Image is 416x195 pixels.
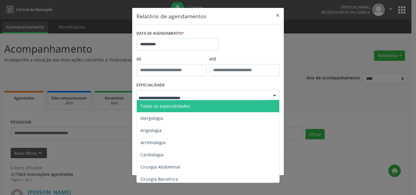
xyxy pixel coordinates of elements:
span: Cirurgia Bariatrica [140,176,178,182]
span: Cardiologia [140,152,164,158]
h5: Relatório de agendamentos [136,12,206,20]
label: ATÉ [210,55,280,64]
label: De [136,55,206,64]
button: Close [272,8,284,23]
label: DATA DE AGENDAMENTO [136,29,184,38]
span: Cirurgia Abdominal [140,164,180,170]
span: Alergologia [140,115,163,121]
label: ESPECIALIDADE [136,81,165,90]
span: Todas as especialidades [140,103,190,109]
span: Arritmologia [140,140,166,145]
span: Angiologia [140,127,162,133]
